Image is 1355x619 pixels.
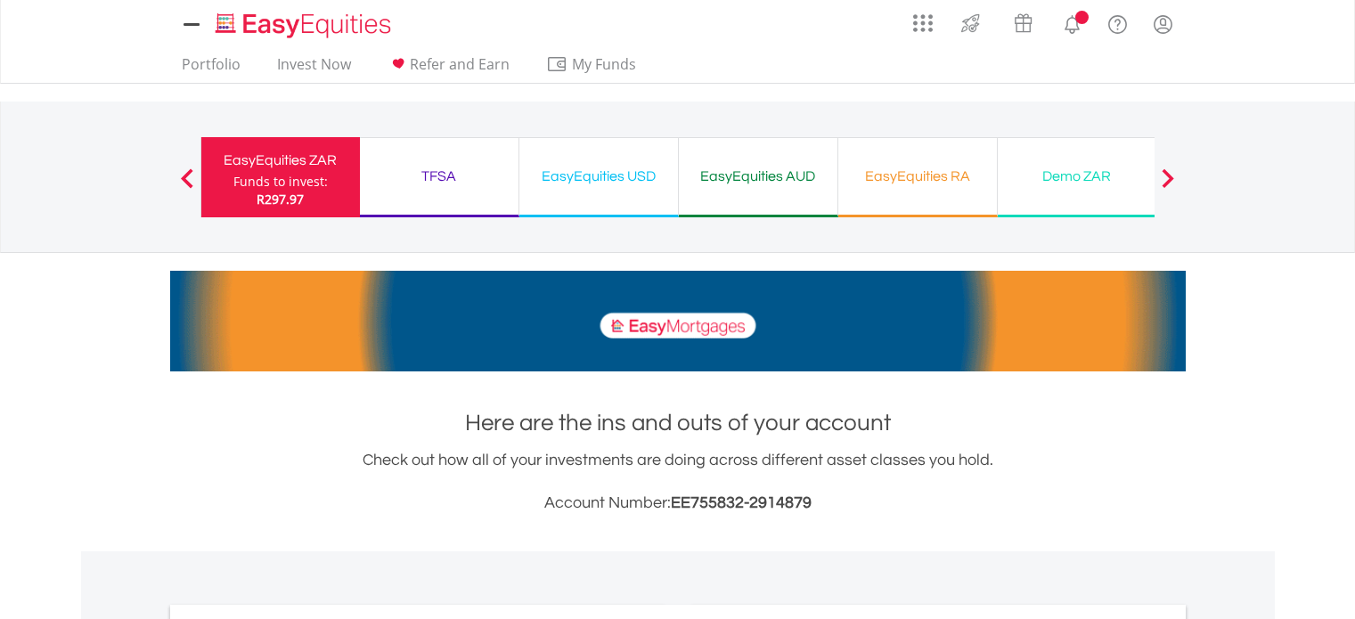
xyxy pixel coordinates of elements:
[1008,9,1038,37] img: vouchers-v2.svg
[410,54,510,74] span: Refer and Earn
[233,173,328,191] div: Funds to invest:
[1140,4,1186,44] a: My Profile
[530,164,667,189] div: EasyEquities USD
[1150,177,1186,195] button: Next
[1049,4,1095,40] a: Notifications
[1008,164,1146,189] div: Demo ZAR
[170,448,1186,516] div: Check out how all of your investments are doing across different asset classes you hold.
[212,11,398,40] img: EasyEquities_Logo.png
[902,4,944,33] a: AppsGrid
[170,491,1186,516] h3: Account Number:
[170,407,1186,439] h1: Here are the ins and outs of your account
[849,164,986,189] div: EasyEquities RA
[956,9,985,37] img: thrive-v2.svg
[175,55,248,83] a: Portfolio
[270,55,358,83] a: Invest Now
[170,271,1186,371] img: EasyMortage Promotion Banner
[671,494,812,511] span: EE755832-2914879
[690,164,827,189] div: EasyEquities AUD
[257,191,304,208] span: R297.97
[1095,4,1140,40] a: FAQ's and Support
[371,164,508,189] div: TFSA
[208,4,398,40] a: Home page
[169,177,205,195] button: Previous
[212,148,349,173] div: EasyEquities ZAR
[546,53,663,76] span: My Funds
[913,13,933,33] img: grid-menu-icon.svg
[997,4,1049,37] a: Vouchers
[380,55,517,83] a: Refer and Earn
